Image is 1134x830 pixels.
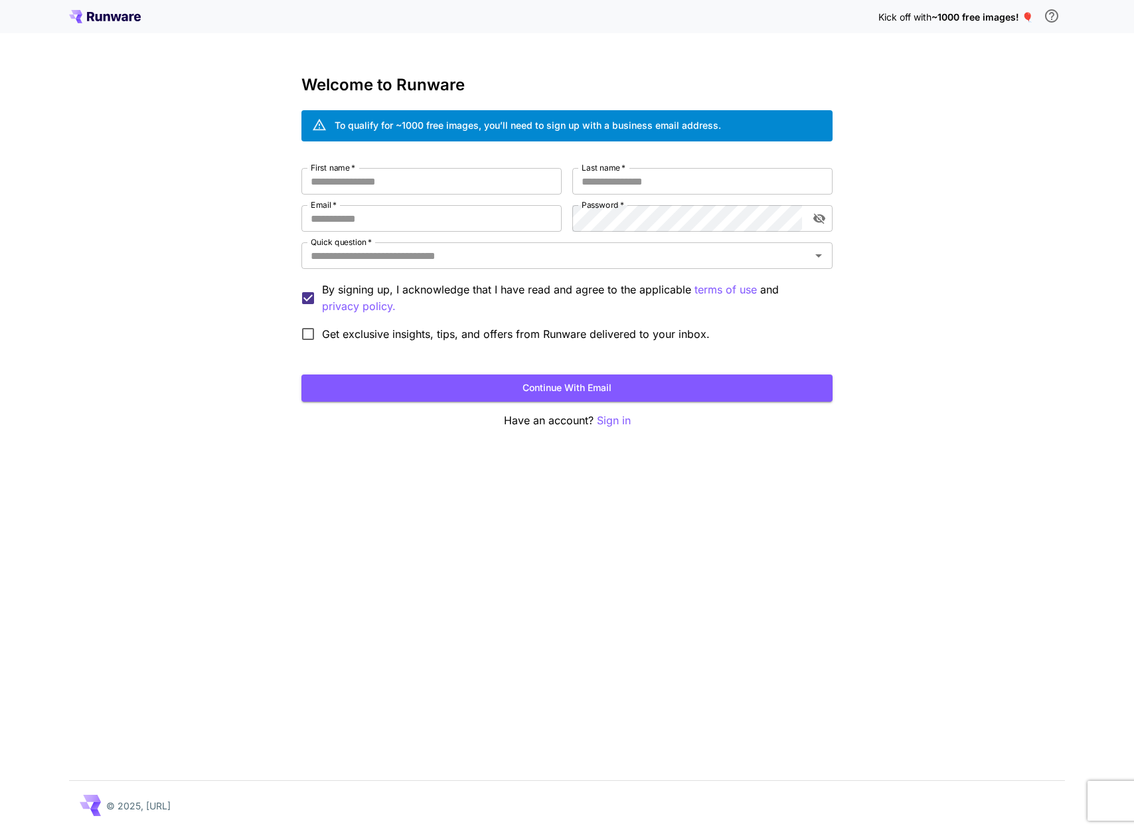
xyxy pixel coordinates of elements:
div: To qualify for ~1000 free images, you’ll need to sign up with a business email address. [335,118,721,132]
button: Continue with email [301,374,833,402]
label: Email [311,199,337,210]
h3: Welcome to Runware [301,76,833,94]
button: toggle password visibility [807,207,831,230]
p: Have an account? [301,412,833,429]
button: By signing up, I acknowledge that I have read and agree to the applicable terms of use and [322,298,396,315]
label: Quick question [311,236,372,248]
p: By signing up, I acknowledge that I have read and agree to the applicable and [322,282,822,315]
span: Kick off with [878,11,931,23]
label: Password [582,199,624,210]
button: Sign in [597,412,631,429]
p: terms of use [694,282,757,298]
p: © 2025, [URL] [106,799,171,813]
button: In order to qualify for free credit, you need to sign up with a business email address and click ... [1038,3,1065,29]
button: Open [809,246,828,265]
button: By signing up, I acknowledge that I have read and agree to the applicable and privacy policy. [694,282,757,298]
span: ~1000 free images! 🎈 [931,11,1033,23]
label: First name [311,162,355,173]
span: Get exclusive insights, tips, and offers from Runware delivered to your inbox. [322,326,710,342]
p: privacy policy. [322,298,396,315]
label: Last name [582,162,625,173]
